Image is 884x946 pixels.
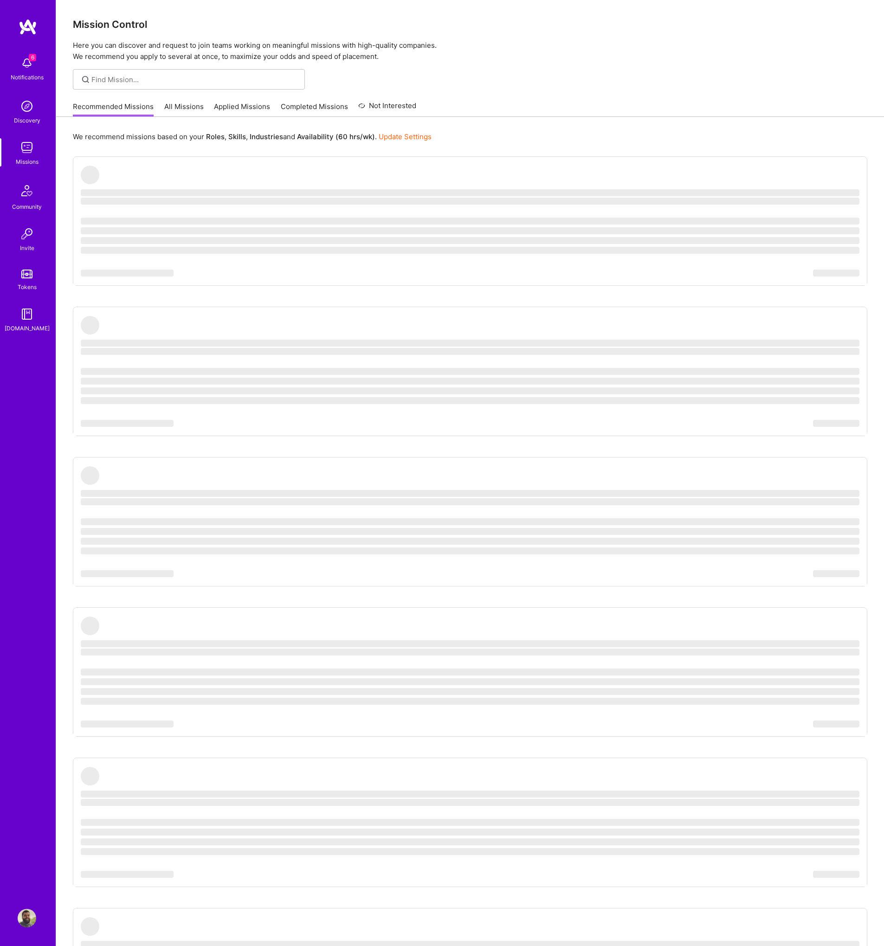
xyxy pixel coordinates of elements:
[18,138,36,157] img: teamwork
[20,243,34,253] div: Invite
[16,180,38,202] img: Community
[91,75,298,84] input: Find Mission...
[15,909,39,927] a: User Avatar
[73,19,867,30] h3: Mission Control
[18,909,36,927] img: User Avatar
[164,102,204,117] a: All Missions
[12,202,42,212] div: Community
[214,102,270,117] a: Applied Missions
[73,102,154,117] a: Recommended Missions
[18,54,36,72] img: bell
[14,116,40,125] div: Discovery
[80,74,91,85] i: icon SearchGrey
[206,132,225,141] b: Roles
[19,19,37,35] img: logo
[5,323,50,333] div: [DOMAIN_NAME]
[16,157,39,167] div: Missions
[73,132,432,142] p: We recommend missions based on your , , and .
[29,54,36,61] span: 6
[228,132,246,141] b: Skills
[18,282,37,292] div: Tokens
[281,102,348,117] a: Completed Missions
[250,132,283,141] b: Industries
[358,100,416,117] a: Not Interested
[73,40,867,62] p: Here you can discover and request to join teams working on meaningful missions with high-quality ...
[21,270,32,278] img: tokens
[379,132,432,141] a: Update Settings
[18,225,36,243] img: Invite
[18,97,36,116] img: discovery
[297,132,375,141] b: Availability (60 hrs/wk)
[11,72,44,82] div: Notifications
[18,305,36,323] img: guide book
